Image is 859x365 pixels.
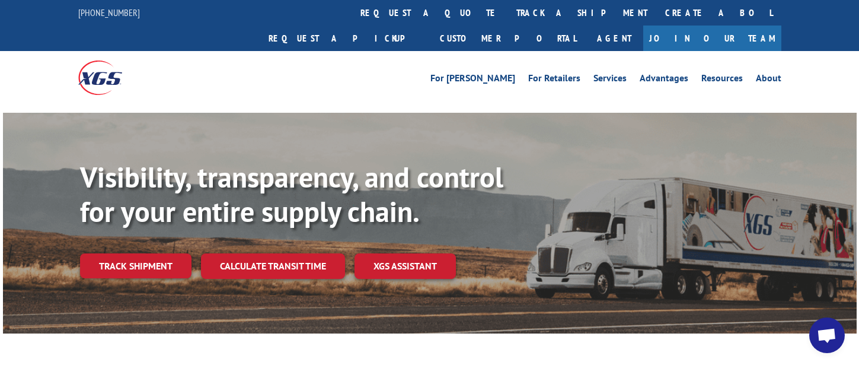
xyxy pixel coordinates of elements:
b: Visibility, transparency, and control for your entire supply chain. [80,158,503,230]
a: Calculate transit time [201,253,345,279]
a: Agent [585,26,643,51]
a: Join Our Team [643,26,781,51]
div: Open chat [809,318,845,353]
a: XGS ASSISTANT [355,253,456,279]
a: Services [593,74,627,87]
a: Advantages [640,74,688,87]
a: For [PERSON_NAME] [430,74,515,87]
a: Customer Portal [431,26,585,51]
a: Request a pickup [260,26,431,51]
a: Track shipment [80,253,191,278]
a: For Retailers [528,74,580,87]
a: About [756,74,781,87]
a: Resources [701,74,743,87]
a: [PHONE_NUMBER] [78,7,140,18]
